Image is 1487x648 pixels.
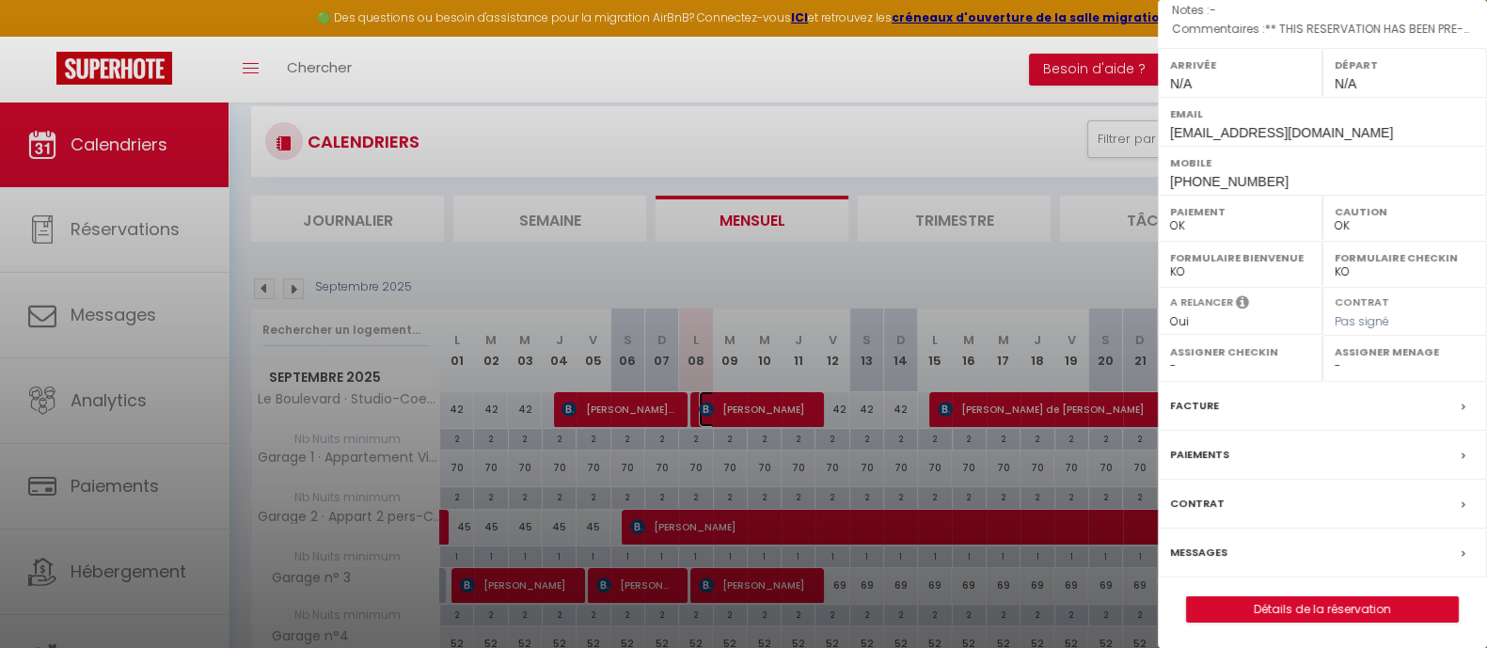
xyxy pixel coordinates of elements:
label: Assigner Checkin [1170,342,1310,361]
a: Détails de la réservation [1187,597,1458,622]
button: Détails de la réservation [1186,596,1459,623]
button: Ouvrir le widget de chat LiveChat [15,8,71,64]
label: Mobile [1170,153,1475,172]
span: Pas signé [1335,313,1389,329]
label: Départ [1335,55,1475,74]
label: Email [1170,104,1475,123]
span: [EMAIL_ADDRESS][DOMAIN_NAME] [1170,125,1393,140]
span: N/A [1170,76,1192,91]
label: Assigner Menage [1335,342,1475,361]
label: Arrivée [1170,55,1310,74]
span: N/A [1335,76,1356,91]
i: Sélectionner OUI si vous souhaiter envoyer les séquences de messages post-checkout [1236,294,1249,315]
label: Contrat [1170,494,1225,514]
label: A relancer [1170,294,1233,310]
label: Contrat [1335,294,1389,307]
p: Commentaires : [1172,20,1473,39]
label: Messages [1170,543,1227,562]
label: Paiements [1170,445,1229,465]
label: Formulaire Bienvenue [1170,248,1310,267]
label: Formulaire Checkin [1335,248,1475,267]
p: Notes : [1172,1,1473,20]
span: - [1210,2,1216,18]
label: Caution [1335,202,1475,221]
span: [PHONE_NUMBER] [1170,174,1289,189]
label: Paiement [1170,202,1310,221]
label: Facture [1170,396,1219,416]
